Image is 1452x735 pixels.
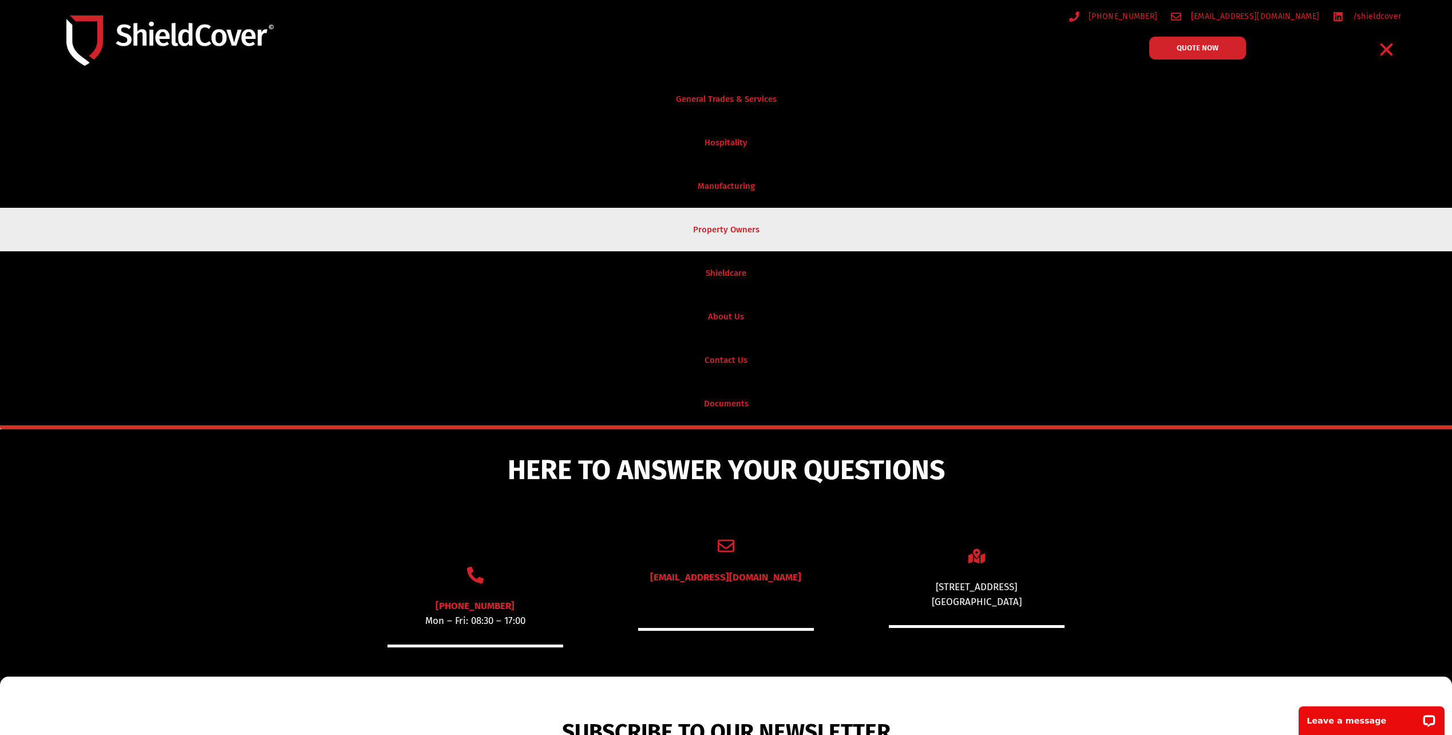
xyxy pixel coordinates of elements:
h5: HERE TO ANSWER YOUR QUESTIONS [218,456,1235,484]
span: /shieldcover [1350,9,1402,23]
a: [EMAIL_ADDRESS][DOMAIN_NAME] [650,571,801,583]
span: QUOTE NOW [1177,44,1218,52]
img: Shield-Cover-Underwriting-Australia-logo-full [66,15,274,66]
a: /shieldcover [1333,9,1401,23]
a: [EMAIL_ADDRESS][DOMAIN_NAME] [1171,9,1319,23]
span: [PHONE_NUMBER] [1086,9,1157,23]
a: [PHONE_NUMBER] [1069,9,1158,23]
iframe: LiveChat chat widget [1291,699,1452,735]
p: Mon – Fri: 08:30 – 17:00 [387,614,563,629]
div: [STREET_ADDRESS] [GEOGRAPHIC_DATA] [889,580,1065,609]
a: [PHONE_NUMBER] [436,600,515,612]
div: Menu Toggle [1373,36,1400,63]
span: [EMAIL_ADDRESS][DOMAIN_NAME] [1188,9,1319,23]
a: QUOTE NOW [1149,37,1246,60]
